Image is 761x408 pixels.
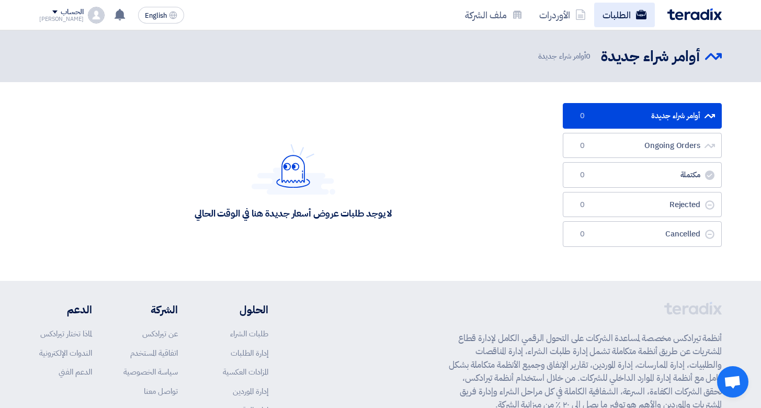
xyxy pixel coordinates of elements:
li: الدعم [39,302,92,318]
span: 0 [576,111,588,121]
a: ملف الشركة [457,3,531,27]
a: إدارة الطلبات [231,347,268,359]
span: 0 [576,141,588,151]
a: اتفاقية المستخدم [130,347,178,359]
div: [PERSON_NAME] [39,16,84,22]
a: الدعم الفني [59,366,92,378]
a: Open chat [717,366,748,398]
img: Hello [252,144,335,195]
span: 0 [576,229,588,240]
li: الحلول [209,302,268,318]
div: لا يوجد طلبات عروض أسعار جديدة هنا في الوقت الحالي [195,207,392,219]
a: عن تيرادكس [142,328,178,339]
a: الطلبات [594,3,655,27]
a: تواصل معنا [144,386,178,397]
span: 0 [576,170,588,180]
li: الشركة [123,302,178,318]
img: Teradix logo [667,8,722,20]
a: سياسة الخصوصية [123,366,178,378]
a: Ongoing Orders0 [563,133,722,158]
a: Cancelled0 [563,221,722,247]
span: أوامر شراء جديدة [538,50,593,62]
a: المزادات العكسية [223,366,268,378]
a: مكتملة0 [563,162,722,188]
img: profile_test.png [88,7,105,24]
a: طلبات الشراء [230,328,268,339]
span: English [145,12,167,19]
h2: أوامر شراء جديدة [601,47,700,67]
a: أوامر شراء جديدة0 [563,103,722,129]
span: 0 [586,50,590,62]
a: الأوردرات [531,3,594,27]
div: الحساب [61,8,83,17]
a: لماذا تختار تيرادكس [40,328,92,339]
a: إدارة الموردين [233,386,268,397]
a: الندوات الإلكترونية [39,347,92,359]
button: English [138,7,184,24]
span: 0 [576,200,588,210]
a: Rejected0 [563,192,722,218]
